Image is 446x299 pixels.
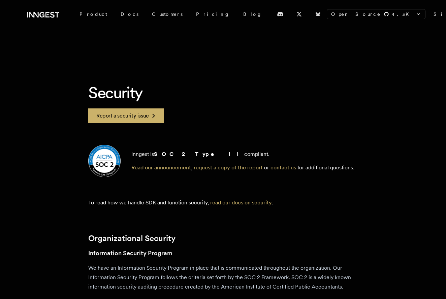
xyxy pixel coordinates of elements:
[114,8,145,20] a: Docs
[131,164,191,171] a: Read our announcement
[73,8,114,20] div: Product
[88,199,358,207] p: To read how we handle SDK and function security, .
[88,263,358,292] p: We have an Information Security Program in place that is communicated throughout the organization...
[194,164,263,171] a: request a copy of the report
[210,199,272,206] a: read our docs on security
[131,150,354,158] p: Inngest is compliant.
[88,82,358,103] h1: Security
[331,11,381,18] span: Open Source
[154,151,244,157] strong: SOC 2 Type II
[145,8,189,20] a: Customers
[270,164,296,171] a: contact us
[236,8,269,20] a: Blog
[292,9,307,20] a: X
[88,248,358,258] h3: Information Security Program
[273,9,288,20] a: Discord
[88,108,164,123] a: Report a security issue
[88,145,121,177] img: SOC 2
[131,164,354,172] p: , or for additional questions.
[189,8,236,20] a: Pricing
[311,9,325,20] a: Bluesky
[392,11,413,18] span: 4.3 K
[88,234,358,243] h2: Organizational Security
